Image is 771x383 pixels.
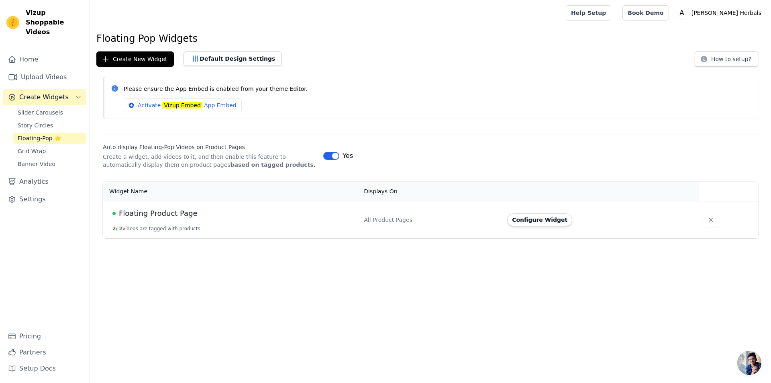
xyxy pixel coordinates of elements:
th: Widget Name [103,182,359,201]
a: Help Setup [566,5,611,20]
span: Story Circles [18,121,53,129]
span: Floating-Pop ⭐ [18,134,61,142]
p: [PERSON_NAME] Herbals [688,6,765,20]
span: Banner Video [18,160,55,168]
a: Partners [3,344,86,360]
button: How to setup? [695,51,758,67]
label: Auto display Floating-Pop Videos on Product Pages [103,143,317,151]
span: Live Published [112,212,116,215]
button: Configure Widget [507,213,572,226]
button: 2/ 2videos are tagged with products. [112,225,202,232]
span: Create Widgets [19,92,69,102]
button: A [PERSON_NAME] Herbals [675,6,765,20]
a: Slider Carousels [13,107,86,118]
a: Grid Wrap [13,145,86,157]
button: Yes [323,151,353,161]
a: Book Demo [622,5,669,20]
th: Displays On [359,182,502,201]
span: Slider Carousels [18,109,63,117]
a: Analytics [3,174,86,190]
button: Create New Widget [96,51,174,67]
span: 2 / [112,226,118,231]
span: Yes [343,151,353,161]
a: Home [3,51,86,68]
a: How to setup? [695,57,758,65]
a: Story Circles [13,120,86,131]
h1: Floating Pop Widgets [96,32,765,45]
a: Floating-Pop ⭐ [13,133,86,144]
span: Floating Product Page [119,208,198,219]
a: ActivateVizup EmbedApp Embed [124,98,242,112]
a: Banner Video [13,158,86,170]
span: 2 [119,226,122,231]
text: A [679,9,684,17]
p: Create a widget, add videos to it, and then enable this feature to automatically display them on ... [103,153,317,169]
p: Please ensure the App Embed is enabled from your theme Editor. [124,84,752,94]
mark: Vizup Embed [162,102,202,109]
a: Setup Docs [3,360,86,377]
div: All Product Pages [364,216,498,224]
span: Vizup Shoppable Videos [26,8,83,37]
button: Create Widgets [3,89,86,105]
a: Settings [3,191,86,207]
strong: based on tagged products. [230,162,316,168]
button: Delete widget [704,213,718,227]
img: Vizup [6,16,19,29]
div: Open chat [737,351,761,375]
a: Upload Videos [3,69,86,85]
span: Grid Wrap [18,147,46,155]
a: Pricing [3,328,86,344]
button: Default Design Settings [184,51,281,66]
